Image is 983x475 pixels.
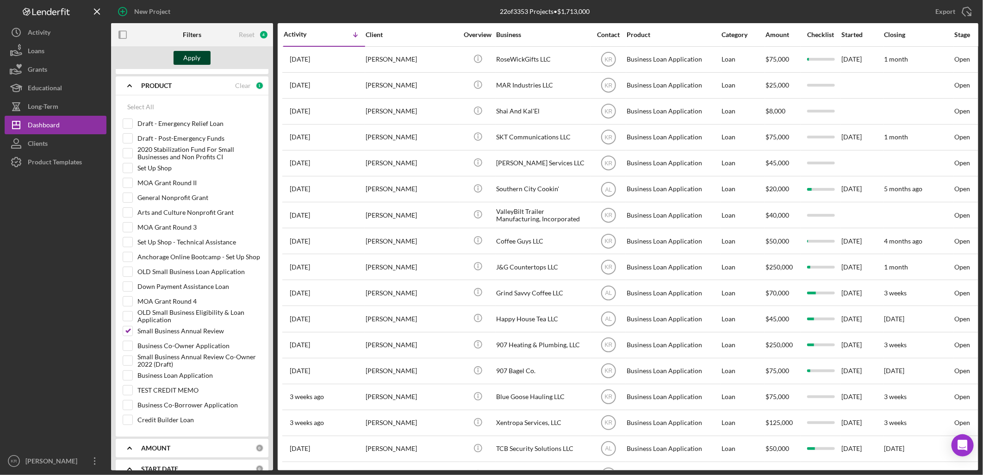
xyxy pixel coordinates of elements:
[366,229,458,253] div: [PERSON_NAME]
[722,437,765,461] div: Loan
[722,47,765,72] div: Loan
[765,177,800,201] div: $20,000
[801,31,840,38] div: Checklist
[366,333,458,357] div: [PERSON_NAME]
[290,81,310,89] time: 2025-08-26 20:40
[496,437,589,461] div: TCB Security Solutions LLC
[841,281,883,305] div: [DATE]
[174,51,211,65] button: Apply
[284,31,324,38] div: Activity
[604,134,612,141] text: KR
[722,411,765,435] div: Loan
[137,356,261,365] label: Small Business Annual Review Co-Owner 2022 (Draft)
[5,116,106,134] button: Dashboard
[884,31,953,38] div: Closing
[884,315,904,323] time: [DATE]
[366,99,458,124] div: [PERSON_NAME]
[11,459,17,464] text: KR
[627,99,719,124] div: Business Loan Application
[722,203,765,227] div: Loan
[5,134,106,153] a: Clients
[28,79,62,100] div: Educational
[137,400,261,410] label: Business Co-Borrower Application
[926,2,978,21] button: Export
[500,8,590,15] div: 22 of 3353 Projects • $1,713,000
[28,116,60,137] div: Dashboard
[627,306,719,331] div: Business Loan Application
[290,237,310,245] time: 2025-08-15 17:04
[884,263,908,271] time: 1 month
[290,56,310,63] time: 2025-08-27 01:13
[137,326,261,336] label: Small Business Annual Review
[722,151,765,175] div: Loan
[627,177,719,201] div: Business Loan Application
[366,359,458,383] div: [PERSON_NAME]
[841,306,883,331] div: [DATE]
[627,411,719,435] div: Business Loan Application
[141,444,170,452] b: AMOUNT
[366,281,458,305] div: [PERSON_NAME]
[259,30,268,39] div: 4
[496,125,589,150] div: SKT Communications LLC
[604,108,612,115] text: KR
[765,359,800,383] div: $75,000
[722,31,765,38] div: Category
[722,99,765,124] div: Loan
[5,23,106,42] button: Activity
[884,393,907,400] time: 3 weeks
[884,185,922,193] time: 5 months ago
[841,125,883,150] div: [DATE]
[141,465,178,473] b: START DATE
[496,281,589,305] div: Grind Savvy Coffee LLC
[722,359,765,383] div: Loan
[290,393,324,400] time: 2025-08-07 23:43
[722,255,765,279] div: Loan
[5,153,106,171] button: Product Templates
[765,229,800,253] div: $50,000
[722,177,765,201] div: Loan
[604,394,612,400] text: KR
[366,385,458,409] div: [PERSON_NAME]
[604,368,612,375] text: KR
[627,229,719,253] div: Business Loan Application
[627,437,719,461] div: Business Loan Application
[627,281,719,305] div: Business Loan Application
[841,333,883,357] div: [DATE]
[841,359,883,383] div: [DATE]
[5,97,106,116] a: Long-Term
[765,203,800,227] div: $40,000
[765,31,800,38] div: Amount
[496,151,589,175] div: [PERSON_NAME] Services LLC
[627,359,719,383] div: Business Loan Application
[137,208,261,217] label: Arts and Culture Nonprofit Grant
[111,2,180,21] button: New Project
[765,255,800,279] div: $250,000
[604,82,612,89] text: KR
[765,47,800,72] div: $75,000
[884,133,908,141] time: 1 month
[841,411,883,435] div: [DATE]
[765,73,800,98] div: $25,000
[366,411,458,435] div: [PERSON_NAME]
[366,177,458,201] div: [PERSON_NAME]
[28,60,47,81] div: Grants
[884,444,904,452] time: [DATE]
[627,47,719,72] div: Business Loan Application
[841,47,883,72] div: [DATE]
[627,31,719,38] div: Product
[604,420,612,426] text: KR
[141,82,172,89] b: PRODUCT
[137,134,261,143] label: Draft - Post-Emergency Funds
[366,125,458,150] div: [PERSON_NAME]
[496,203,589,227] div: ValleyBilt Trailer Manufacturing, Incorporated
[605,446,612,452] text: AL
[935,2,955,21] div: Export
[605,186,612,193] text: AL
[884,237,922,245] time: 4 months ago
[239,31,255,38] div: Reset
[23,452,83,473] div: [PERSON_NAME]
[184,51,201,65] div: Apply
[366,47,458,72] div: [PERSON_NAME]
[290,212,310,219] time: 2025-08-15 23:43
